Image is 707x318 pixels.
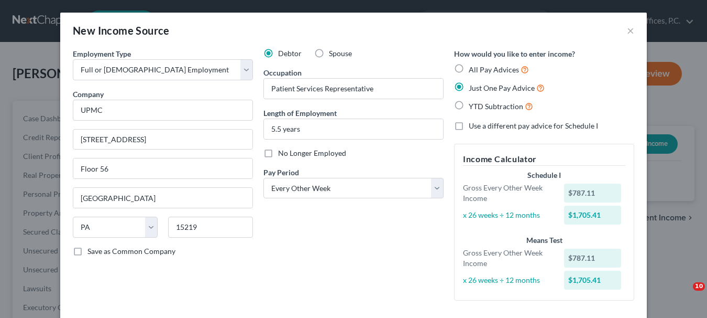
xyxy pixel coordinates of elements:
[264,119,443,139] input: ex: 2 years
[458,183,559,204] div: Gross Every Other Week Income
[454,48,575,59] label: How would you like to enter income?
[564,271,622,290] div: $1,705.41
[564,184,622,203] div: $787.11
[73,130,252,150] input: Enter address...
[564,206,622,225] div: $1,705.41
[168,217,253,238] input: Enter zip...
[263,168,299,177] span: Pay Period
[264,79,443,99] input: --
[278,149,346,157] span: No Longer Employed
[469,83,535,92] span: Just One Pay Advice
[627,24,634,37] button: ×
[263,108,337,119] label: Length of Employment
[458,248,559,269] div: Gross Every Other Week Income
[458,210,559,220] div: x 26 weeks ÷ 12 months
[329,49,352,58] span: Spouse
[469,102,523,111] span: YTD Subtraction
[469,65,519,74] span: All Pay Advices
[73,23,170,38] div: New Income Source
[463,170,625,181] div: Schedule I
[463,235,625,246] div: Means Test
[263,67,302,78] label: Occupation
[693,282,705,291] span: 10
[73,158,252,178] input: Unit, Suite, etc...
[73,188,252,208] input: Enter city...
[278,49,302,58] span: Debtor
[469,121,598,130] span: Use a different pay advice for Schedule I
[73,100,253,121] input: Search company by name...
[564,249,622,268] div: $787.11
[458,275,559,285] div: x 26 weeks ÷ 12 months
[73,90,104,99] span: Company
[463,153,625,166] h5: Income Calculator
[671,282,697,308] iframe: Intercom live chat
[87,247,175,256] span: Save as Common Company
[73,49,131,58] span: Employment Type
